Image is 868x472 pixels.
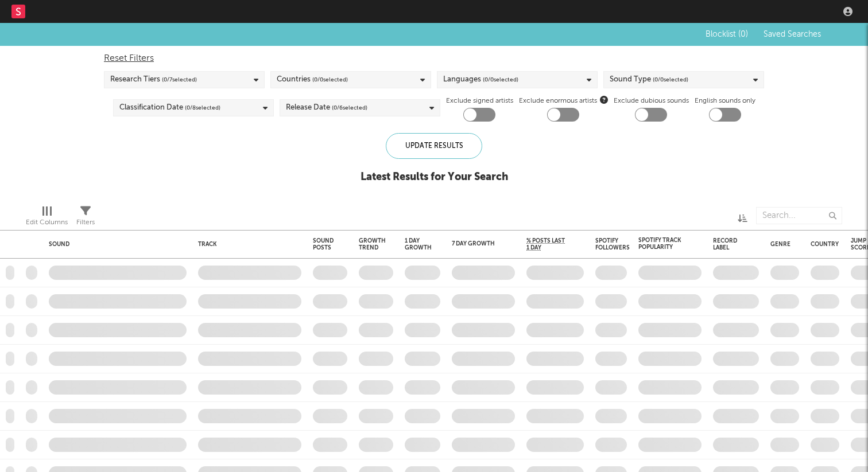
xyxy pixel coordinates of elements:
div: Genre [770,241,790,248]
span: % Posts Last 1 Day [526,237,567,251]
div: 1 Day Growth [405,237,432,251]
input: Search... [756,207,842,224]
div: Growth Trend [359,237,387,251]
span: Exclude enormous artists [519,94,608,108]
button: Saved Searches [760,30,823,39]
span: ( 0 / 0 selected) [653,73,688,87]
div: Filters [76,201,95,235]
div: Edit Columns [26,201,68,235]
div: Reset Filters [104,52,764,65]
span: ( 0 / 6 selected) [332,101,367,115]
div: Country [811,241,839,248]
div: Sound [49,241,181,248]
label: Exclude signed artists [446,94,513,108]
div: Sound Posts [313,237,334,251]
button: Exclude enormous artists [600,94,608,105]
span: Saved Searches [764,30,823,38]
span: ( 0 / 0 selected) [483,73,518,87]
div: Edit Columns [26,216,68,229]
div: Spotify Followers [595,237,630,251]
div: Latest Results for Your Search [361,170,508,184]
div: Track [198,241,296,248]
div: Research Tiers [110,73,197,87]
div: Update Results [386,133,482,159]
div: Sound Type [610,73,688,87]
div: Classification Date [119,101,220,115]
span: ( 0 / 7 selected) [162,73,197,87]
span: Blocklist [706,30,748,38]
span: ( 0 / 0 selected) [312,73,348,87]
div: Record Label [713,237,742,251]
label: English sounds only [695,94,755,108]
div: Spotify Track Popularity [638,237,684,251]
label: Exclude dubious sounds [614,94,689,108]
div: Filters [76,216,95,229]
div: Languages [443,73,518,87]
div: Release Date [286,101,367,115]
div: 7 Day Growth [452,240,498,247]
span: ( 0 ) [738,30,748,38]
span: ( 0 / 8 selected) [185,101,220,115]
div: Countries [277,73,348,87]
